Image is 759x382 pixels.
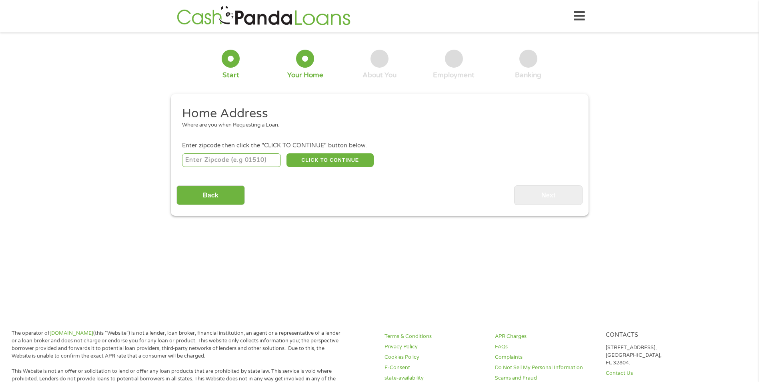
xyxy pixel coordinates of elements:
a: Complaints [495,354,596,361]
img: GetLoanNow Logo [174,5,353,28]
a: Privacy Policy [385,343,485,351]
a: Contact Us [606,370,707,377]
div: Banking [515,71,541,80]
a: Do Not Sell My Personal Information [495,364,596,372]
input: Back [176,185,245,205]
div: Your Home [287,71,323,80]
p: [STREET_ADDRESS], [GEOGRAPHIC_DATA], FL 32804. [606,344,707,367]
a: Terms & Conditions [385,333,485,340]
a: E-Consent [385,364,485,372]
input: Next [514,185,583,205]
div: About You [362,71,397,80]
button: CLICK TO CONTINUE [286,153,374,167]
p: The operator of (this “Website”) is not a lender, loan broker, financial institution, an agent or... [12,330,344,360]
div: Employment [433,71,475,80]
h2: Home Address [182,106,571,122]
input: Enter Zipcode (e.g 01510) [182,153,281,167]
div: Start [222,71,239,80]
a: APR Charges [495,333,596,340]
div: Where are you when Requesting a Loan. [182,121,571,129]
a: Cookies Policy [385,354,485,361]
h4: Contacts [606,332,707,339]
div: Enter zipcode then click the "CLICK TO CONTINUE" button below. [182,141,577,150]
a: FAQs [495,343,596,351]
a: [DOMAIN_NAME] [50,330,93,336]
